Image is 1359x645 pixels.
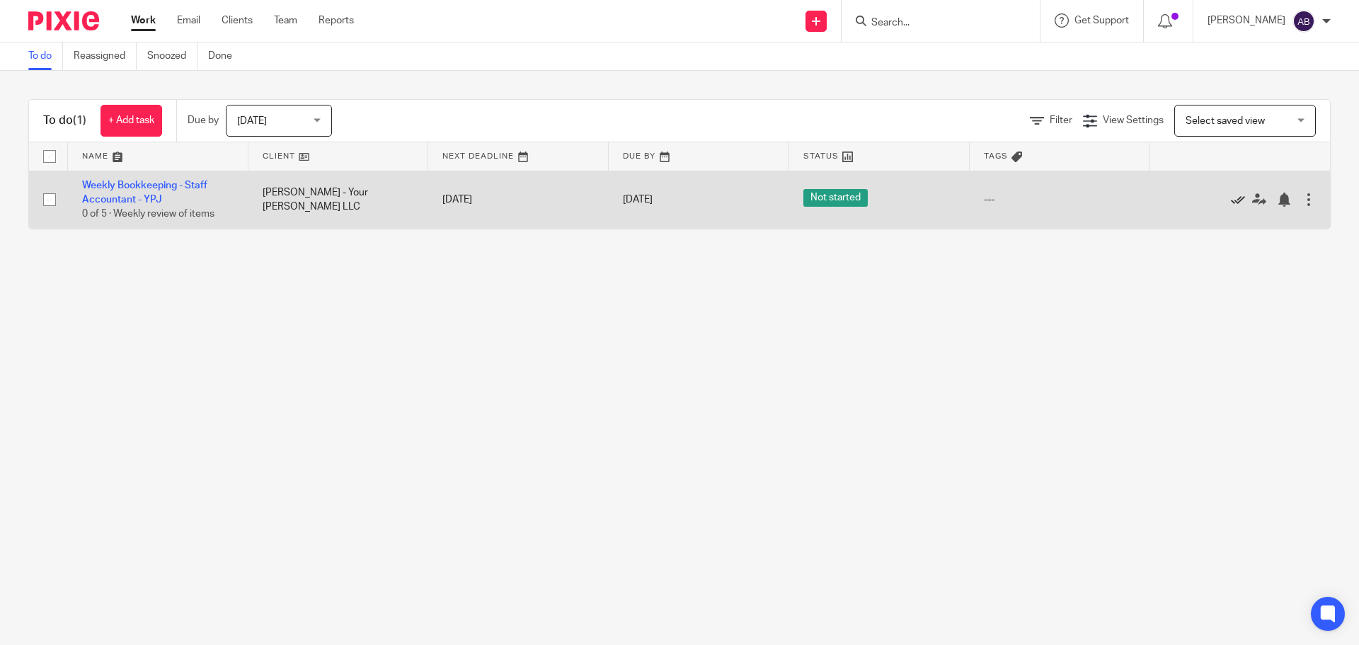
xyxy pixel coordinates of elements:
[131,13,156,28] a: Work
[1208,13,1285,28] p: [PERSON_NAME]
[870,17,997,30] input: Search
[28,11,99,30] img: Pixie
[984,193,1136,207] div: ---
[147,42,197,70] a: Snoozed
[428,171,609,229] td: [DATE]
[984,152,1008,160] span: Tags
[623,195,653,205] span: [DATE]
[222,13,253,28] a: Clients
[82,209,214,219] span: 0 of 5 · Weekly review of items
[177,13,200,28] a: Email
[274,13,297,28] a: Team
[82,181,207,205] a: Weekly Bookkeeping - Staff Accountant - YPJ
[1103,115,1164,125] span: View Settings
[28,42,63,70] a: To do
[73,115,86,126] span: (1)
[248,171,429,229] td: [PERSON_NAME] - Your [PERSON_NAME] LLC
[237,116,267,126] span: [DATE]
[1292,10,1315,33] img: svg%3E
[101,105,162,137] a: + Add task
[74,42,137,70] a: Reassigned
[1050,115,1072,125] span: Filter
[43,113,86,128] h1: To do
[1186,116,1265,126] span: Select saved view
[1231,193,1252,207] a: Mark as done
[319,13,354,28] a: Reports
[1074,16,1129,25] span: Get Support
[208,42,243,70] a: Done
[188,113,219,127] p: Due by
[803,189,868,207] span: Not started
